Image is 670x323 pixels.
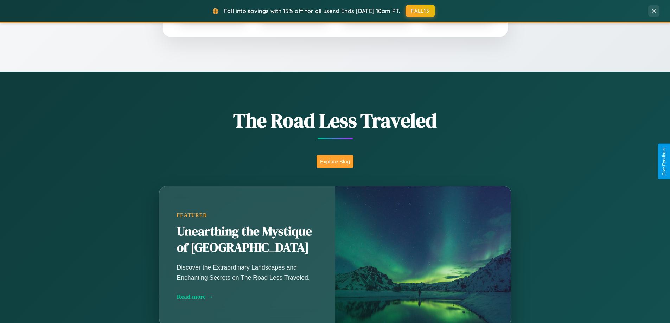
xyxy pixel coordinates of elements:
span: Fall into savings with 15% off for all users! Ends [DATE] 10am PT. [224,7,400,14]
button: FALL15 [406,5,435,17]
div: Featured [177,212,318,218]
div: Give Feedback [662,147,666,176]
h1: The Road Less Traveled [124,107,546,134]
div: Read more → [177,293,318,301]
h2: Unearthing the Mystique of [GEOGRAPHIC_DATA] [177,224,318,256]
button: Explore Blog [317,155,353,168]
p: Discover the Extraordinary Landscapes and Enchanting Secrets on The Road Less Traveled. [177,263,318,282]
